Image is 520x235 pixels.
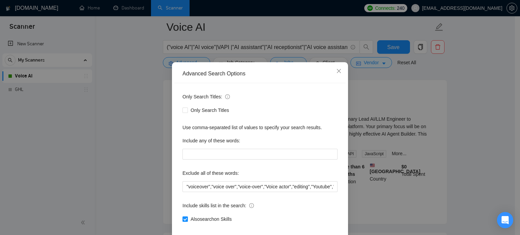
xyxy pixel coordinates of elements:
button: Close [330,62,348,80]
div: Advanced Search Options [182,70,338,77]
span: Only Search Titles: [182,93,230,100]
label: Include any of these words: [182,135,240,146]
span: info-circle [249,203,254,208]
span: info-circle [225,94,230,99]
label: Exclude all of these words: [182,168,239,179]
div: Use comma-separated list of values to specify your search results. [182,124,338,131]
span: Only Search Titles [188,107,232,114]
span: Also search on Skills [188,215,234,223]
div: Open Intercom Messenger [497,212,513,228]
span: Include skills list in the search: [182,202,254,209]
span: close [336,68,342,74]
